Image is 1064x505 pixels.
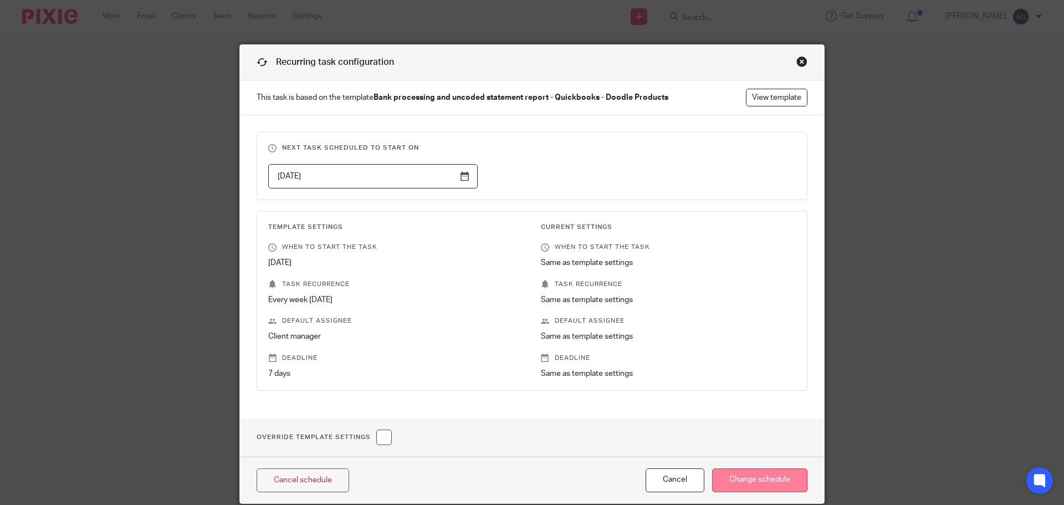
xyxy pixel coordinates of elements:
[746,89,807,106] a: View template
[541,223,796,232] h3: Current Settings
[374,94,668,101] strong: Bank processing and uncoded statement report - Quickbooks - Doodle Products
[257,56,394,69] h1: Recurring task configuration
[257,468,349,492] a: Cancel schedule
[541,354,796,363] p: Deadline
[268,280,523,289] p: Task recurrence
[268,354,523,363] p: Deadline
[268,368,523,379] p: 7 days
[257,92,668,103] span: This task is based on the template
[257,430,392,445] h1: Override Template Settings
[541,294,796,305] p: Same as template settings
[268,317,523,325] p: Default assignee
[646,468,704,492] button: Cancel
[541,317,796,325] p: Default assignee
[712,468,807,492] input: Change schedule
[541,368,796,379] p: Same as template settings
[268,257,523,268] p: [DATE]
[541,243,796,252] p: When to start the task
[268,144,796,152] h3: Next task scheduled to start on
[268,243,523,252] p: When to start the task
[541,257,796,268] p: Same as template settings
[541,331,796,342] p: Same as template settings
[796,56,807,67] div: Close this dialog window
[541,280,796,289] p: Task recurrence
[268,223,523,232] h3: Template Settings
[268,331,523,342] p: Client manager
[268,294,523,305] p: Every week [DATE]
